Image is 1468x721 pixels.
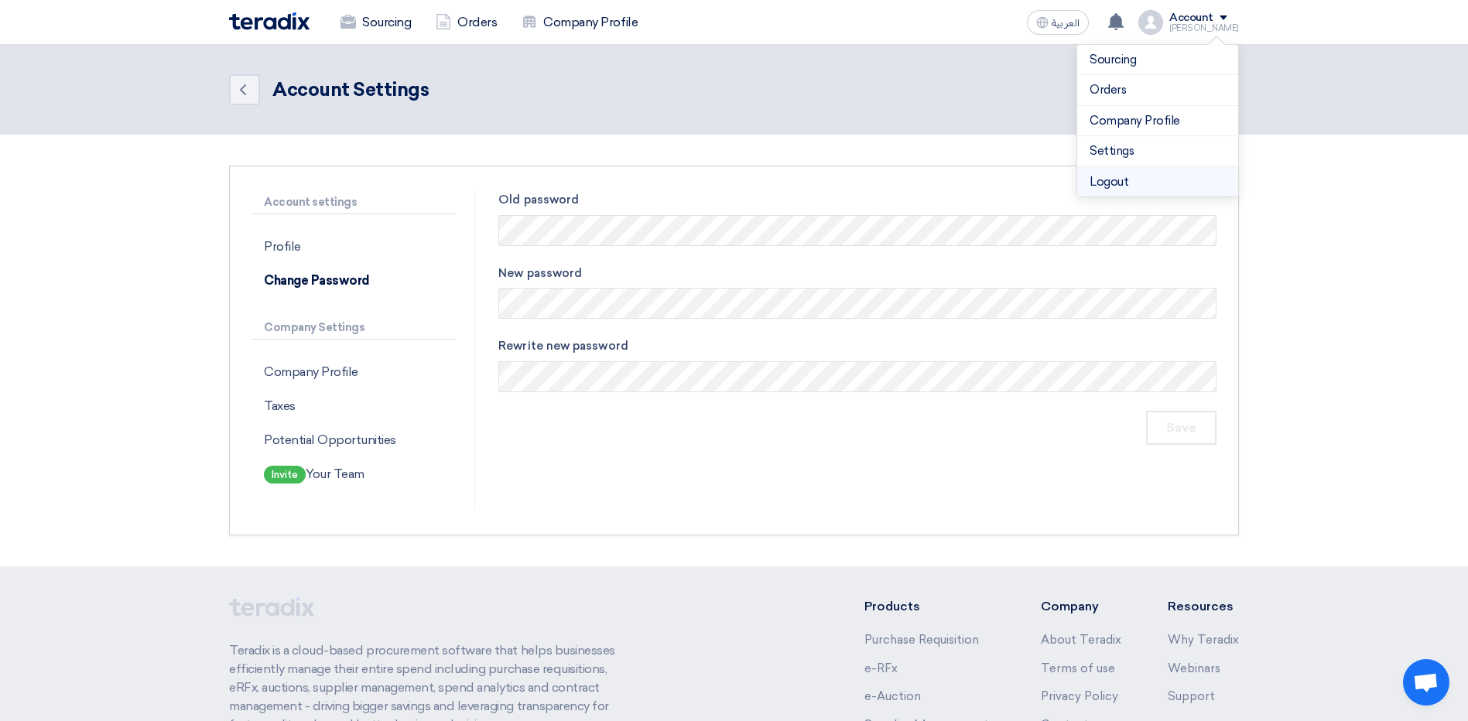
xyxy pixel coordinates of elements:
a: Company Profile [509,5,650,39]
p: Profile [252,230,456,264]
img: profile_test.png [1138,10,1163,35]
p: Change Password [252,264,456,298]
div: Open chat [1403,659,1449,706]
button: العربية [1027,10,1089,35]
div: [PERSON_NAME] [1169,24,1239,32]
a: Settings [1090,142,1226,160]
div: Account Settings [272,76,429,104]
label: Rewrite new password [498,337,1216,355]
a: Support [1168,689,1215,703]
a: e-Auction [864,689,921,703]
div: Account [1169,12,1213,25]
li: Logout [1077,167,1238,197]
p: Your Team [252,457,456,491]
a: Sourcing [1090,51,1226,69]
p: Company Settings [252,316,456,340]
p: Account settings [252,191,456,214]
img: Teradix logo [229,12,310,30]
a: Webinars [1168,661,1220,675]
p: Company Profile [252,355,456,389]
a: Terms of use [1041,661,1115,675]
a: Orders [423,5,509,39]
p: Potential Opportunities [252,423,456,457]
label: New password [498,265,1216,282]
a: Why Teradix [1168,633,1239,647]
input: Save [1146,411,1216,445]
a: Sourcing [328,5,423,39]
p: Taxes [252,389,456,423]
span: Invite [264,466,306,484]
a: e-RFx [864,661,898,675]
a: Company Profile [1090,112,1226,130]
a: About Teradix [1041,633,1121,647]
span: العربية [1052,18,1080,29]
li: Resources [1168,597,1239,616]
a: Purchase Requisition [864,633,979,647]
a: Orders [1090,81,1226,99]
li: Products [864,597,995,616]
label: Old password [498,191,1216,209]
li: Company [1041,597,1121,616]
a: Privacy Policy [1041,689,1118,703]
